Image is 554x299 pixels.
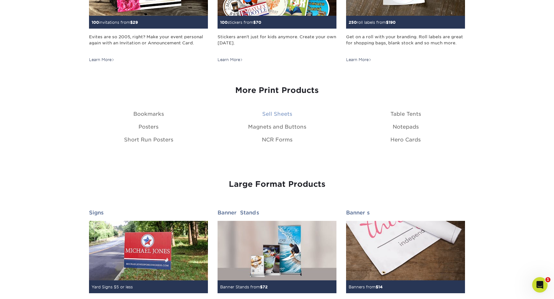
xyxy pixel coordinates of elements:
[346,210,465,216] h2: Banners
[218,34,336,52] div: Stickers aren't just for kids anymore. Create your own [DATE].
[349,285,383,289] small: Banners from
[262,137,292,143] a: NCR Forms
[138,124,158,130] a: Posters
[346,57,371,63] div: Learn More
[256,20,261,25] span: 70
[378,285,383,289] span: 14
[218,210,336,216] h2: Banner Stands
[218,221,336,280] img: Banner Stands
[124,137,173,143] a: Short Run Posters
[346,221,465,280] img: Banners
[253,20,256,25] span: $
[92,20,138,25] small: invitations from
[89,180,465,189] h3: Large Format Products
[92,285,133,289] small: Yard Signs $5 or less
[349,20,357,25] span: 250
[89,221,208,280] img: Signs
[218,57,243,63] div: Learn More
[386,20,389,25] span: $
[390,137,421,143] a: Hero Cards
[248,124,306,130] a: Magnets and Buttons
[220,285,268,289] small: Banner Stands from
[545,277,550,282] span: 1
[133,20,138,25] span: 29
[92,20,99,25] span: 100
[89,86,465,95] h3: More Print Products
[220,20,228,25] span: 100
[346,34,465,52] div: Get on a roll with your branding. Roll labels are great for shopping bags, blank stock and so muc...
[89,57,114,63] div: Learn More
[532,277,548,293] iframe: Intercom live chat
[262,111,292,117] a: Sell Sheets
[130,20,133,25] span: $
[260,285,263,289] span: $
[349,20,396,25] small: roll labels from
[89,210,208,216] h2: Signs
[89,34,208,52] div: Evites are so 2005, right? Make your event personal again with an Invitation or Announcement Card.
[393,124,419,130] a: Notepads
[220,20,261,25] small: stickers from
[133,111,164,117] a: Bookmarks
[263,285,268,289] span: 72
[390,111,421,117] a: Table Tents
[376,285,378,289] span: $
[389,20,396,25] span: 190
